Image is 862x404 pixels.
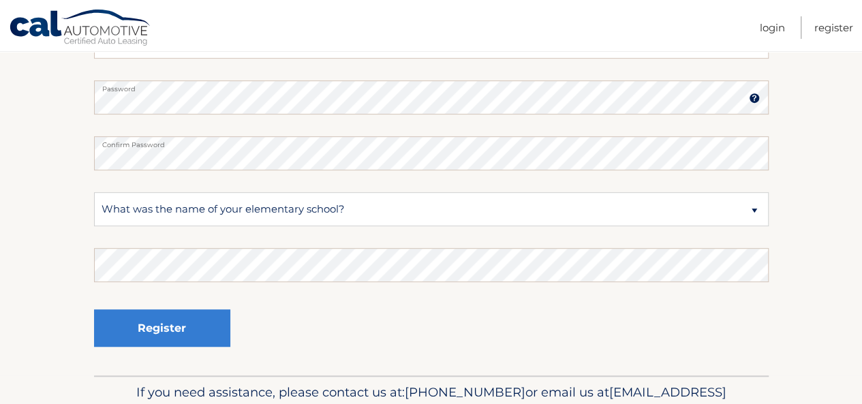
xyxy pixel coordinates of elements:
[749,93,760,104] img: tooltip.svg
[814,16,853,39] a: Register
[9,9,152,48] a: Cal Automotive
[94,136,769,147] label: Confirm Password
[760,16,785,39] a: Login
[405,384,525,400] span: [PHONE_NUMBER]
[94,80,769,91] label: Password
[94,309,230,347] button: Register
